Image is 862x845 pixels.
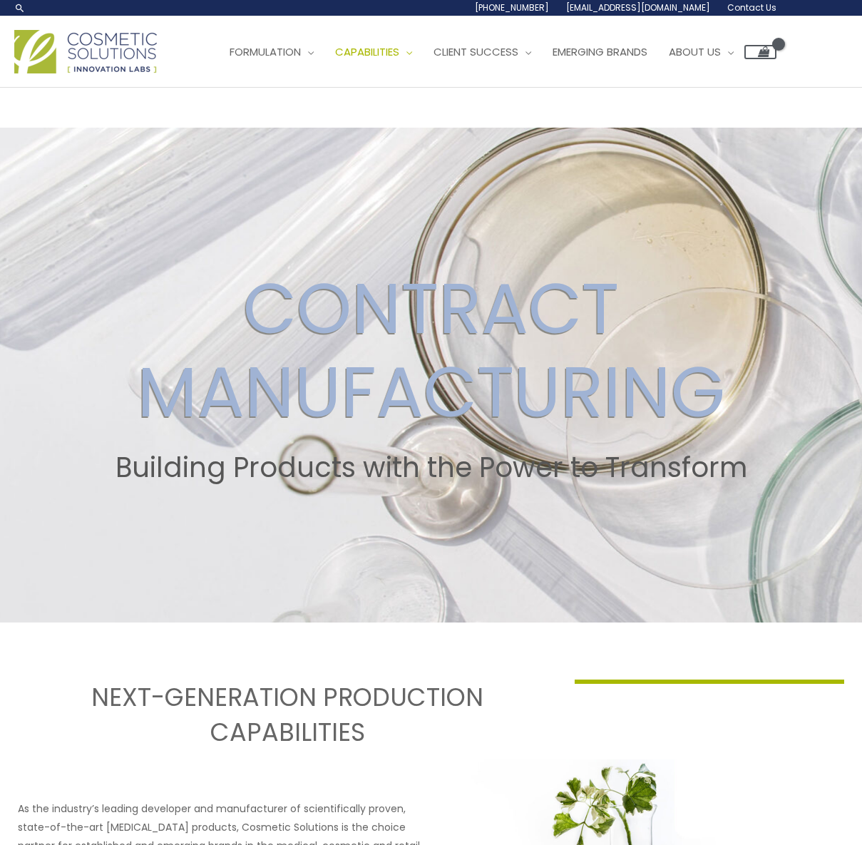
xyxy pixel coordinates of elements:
[744,45,776,59] a: View Shopping Cart, empty
[14,2,26,14] a: Search icon link
[14,30,157,73] img: Cosmetic Solutions Logo
[423,31,542,73] a: Client Success
[658,31,744,73] a: About Us
[475,1,549,14] span: [PHONE_NUMBER]
[208,31,776,73] nav: Site Navigation
[669,44,721,59] span: About Us
[14,451,848,484] h2: Building Products with the Power to Transform
[553,44,647,59] span: Emerging Brands
[542,31,658,73] a: Emerging Brands
[14,267,848,434] h2: CONTRACT MANUFACTURING
[18,680,558,749] h1: NEXT-GENERATION PRODUCTION CAPABILITIES
[324,31,423,73] a: Capabilities
[230,44,301,59] span: Formulation
[727,1,776,14] span: Contact Us
[335,44,399,59] span: Capabilities
[566,1,710,14] span: [EMAIL_ADDRESS][DOMAIN_NAME]
[219,31,324,73] a: Formulation
[433,44,518,59] span: Client Success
